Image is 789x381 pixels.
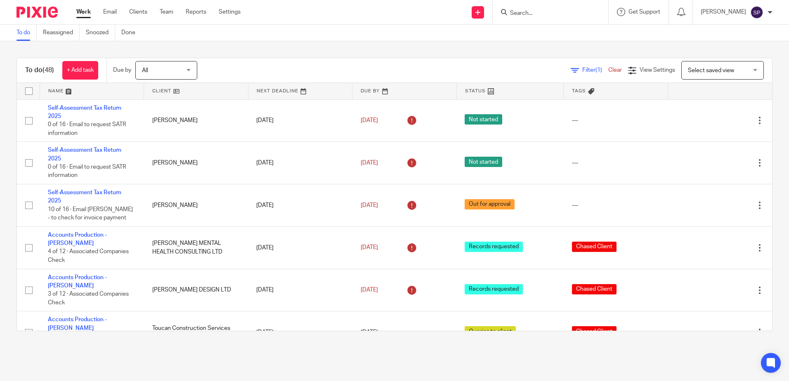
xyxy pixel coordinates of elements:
[186,8,206,16] a: Reports
[48,122,126,136] span: 0 of 16 · Email to request SATR information
[113,66,131,74] p: Due by
[76,8,91,16] a: Work
[572,242,617,252] span: Chased Client
[465,284,523,294] span: Records requested
[572,284,617,294] span: Chased Client
[86,25,115,41] a: Snoozed
[750,6,763,19] img: svg%3E
[595,67,602,73] span: (1)
[688,68,734,73] span: Select saved view
[103,8,117,16] a: Email
[701,8,746,16] p: [PERSON_NAME]
[361,287,378,293] span: [DATE]
[361,245,378,251] span: [DATE]
[144,311,248,354] td: Toucan Construction Services Ltd
[25,66,54,75] h1: To do
[248,226,352,269] td: [DATE]
[43,25,80,41] a: Reassigned
[48,164,126,179] span: 0 of 16 · Email to request SATR information
[219,8,241,16] a: Settings
[572,201,660,209] div: ---
[572,159,660,167] div: ---
[465,114,502,125] span: Not started
[43,67,54,73] span: (48)
[572,89,586,93] span: Tags
[465,326,516,336] span: Queries to client
[160,8,173,16] a: Team
[144,99,248,142] td: [PERSON_NAME]
[628,9,660,15] span: Get Support
[465,157,502,167] span: Not started
[248,142,352,184] td: [DATE]
[640,67,675,73] span: View Settings
[572,326,617,336] span: Chased Client
[48,275,107,289] a: Accounts Production - [PERSON_NAME]
[129,8,147,16] a: Clients
[361,118,378,123] span: [DATE]
[572,116,660,125] div: ---
[582,67,608,73] span: Filter
[121,25,142,41] a: Done
[361,329,378,335] span: [DATE]
[248,184,352,227] td: [DATE]
[48,317,107,331] a: Accounts Production - [PERSON_NAME]
[248,269,352,311] td: [DATE]
[144,226,248,269] td: [PERSON_NAME] MENTAL HEALTH CONSULTING LTD
[509,10,583,17] input: Search
[48,232,107,246] a: Accounts Production - [PERSON_NAME]
[48,147,121,161] a: Self-Assessment Tax Return 2025
[48,190,121,204] a: Self-Assessment Tax Return 2025
[248,99,352,142] td: [DATE]
[465,242,523,252] span: Records requested
[48,249,129,263] span: 4 of 12 · Associated Companies Check
[144,269,248,311] td: [PERSON_NAME] DESIGN LTD
[48,207,133,221] span: 10 of 16 · Email [PERSON_NAME] - to check for invoice payment
[17,25,37,41] a: To do
[48,292,129,306] span: 3 of 12 · Associated Companies Check
[48,105,121,119] a: Self-Assessment Tax Return 2025
[17,7,58,18] img: Pixie
[465,199,515,209] span: Out for approval
[62,61,98,80] a: + Add task
[144,184,248,227] td: [PERSON_NAME]
[248,311,352,354] td: [DATE]
[361,202,378,208] span: [DATE]
[361,160,378,166] span: [DATE]
[608,67,622,73] a: Clear
[144,142,248,184] td: [PERSON_NAME]
[142,68,148,73] span: All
